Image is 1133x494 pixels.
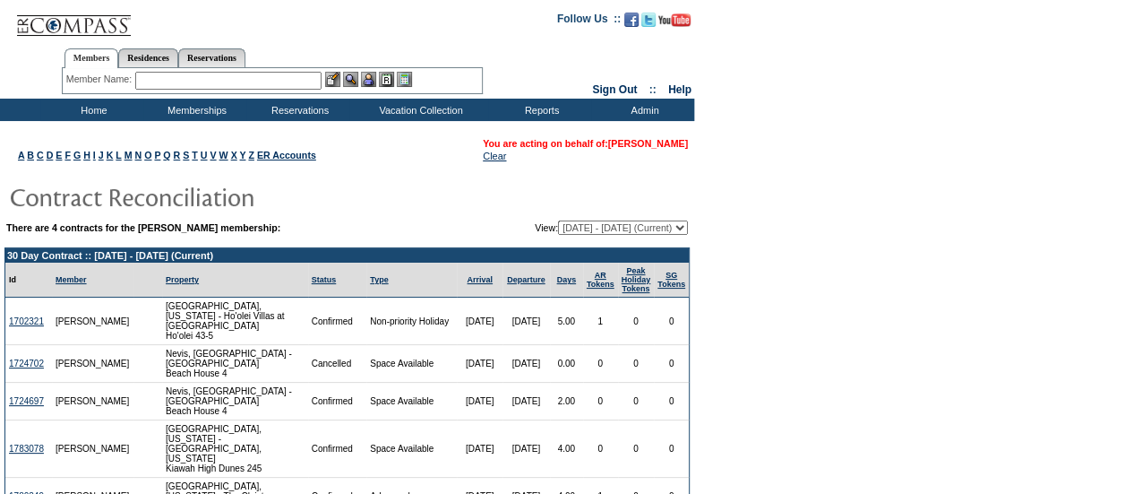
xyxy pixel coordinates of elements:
td: Space Available [366,345,457,383]
a: ARTokens [587,271,614,289]
a: Property [166,275,199,284]
img: Follow us on Twitter [641,13,656,27]
a: R [174,150,181,160]
a: Peak HolidayTokens [622,266,651,293]
td: [DATE] [457,298,502,345]
a: ER Accounts [257,150,316,160]
a: Follow us on Twitter [641,18,656,29]
td: 0 [618,298,655,345]
a: V [210,150,216,160]
a: 1724702 [9,359,44,368]
img: Subscribe to our YouTube Channel [658,13,691,27]
a: 1724697 [9,396,44,406]
td: [DATE] [457,383,502,420]
a: I [93,150,96,160]
td: [PERSON_NAME] [52,383,133,420]
a: Y [239,150,245,160]
a: Sign Out [592,83,637,96]
td: Space Available [366,420,457,478]
td: [DATE] [502,345,550,383]
td: 0 [618,420,655,478]
a: F [64,150,71,160]
td: [GEOGRAPHIC_DATA], [US_STATE] - [GEOGRAPHIC_DATA], [US_STATE] Kiawah High Dunes 245 [162,420,308,478]
a: P [154,150,160,160]
td: Vacation Collection [349,99,488,121]
td: 30 Day Contract :: [DATE] - [DATE] (Current) [5,248,689,263]
img: b_calculator.gif [397,72,412,87]
a: SGTokens [657,271,685,289]
td: Nevis, [GEOGRAPHIC_DATA] - [GEOGRAPHIC_DATA] Beach House 4 [162,345,308,383]
a: Members [64,48,119,68]
td: View: [444,221,688,235]
a: 1702321 [9,316,44,326]
a: Clear [483,151,506,161]
td: Nevis, [GEOGRAPHIC_DATA] - [GEOGRAPHIC_DATA] Beach House 4 [162,383,308,420]
span: You are acting on behalf of: [483,138,688,149]
td: Home [40,99,143,121]
a: W [219,150,228,160]
td: Id [5,263,52,298]
a: D [47,150,54,160]
a: B [27,150,34,160]
td: [DATE] [457,345,502,383]
a: K [107,150,114,160]
td: [DATE] [457,420,502,478]
td: Confirmed [308,298,367,345]
td: Non-priority Holiday [366,298,457,345]
img: Become our fan on Facebook [624,13,639,27]
a: [PERSON_NAME] [608,138,688,149]
td: Memberships [143,99,246,121]
td: Confirmed [308,420,367,478]
a: Subscribe to our YouTube Channel [658,18,691,29]
a: N [134,150,142,160]
img: View [343,72,358,87]
a: Departure [507,275,545,284]
td: Reports [488,99,591,121]
td: [PERSON_NAME] [52,298,133,345]
td: [DATE] [502,383,550,420]
a: M [124,150,133,160]
td: 0 [583,383,618,420]
td: Space Available [366,383,457,420]
a: Q [163,150,170,160]
a: O [144,150,151,160]
td: 0 [654,345,689,383]
a: T [192,150,198,160]
td: 0 [618,383,655,420]
td: Cancelled [308,345,367,383]
a: Become our fan on Facebook [624,18,639,29]
td: 1 [583,298,618,345]
a: 1783078 [9,444,44,454]
a: Days [556,275,576,284]
a: Help [668,83,691,96]
a: X [231,150,237,160]
td: [DATE] [502,298,550,345]
a: H [83,150,90,160]
img: b_edit.gif [325,72,340,87]
td: 4.00 [550,420,583,478]
a: Residences [118,48,178,67]
a: Type [370,275,388,284]
a: A [18,150,24,160]
td: Confirmed [308,383,367,420]
td: 0 [654,420,689,478]
a: S [183,150,189,160]
td: [DATE] [502,420,550,478]
td: [GEOGRAPHIC_DATA], [US_STATE] - Ho'olei Villas at [GEOGRAPHIC_DATA] Ho'olei 43-5 [162,298,308,345]
a: G [73,150,81,160]
a: Reservations [178,48,245,67]
img: pgTtlContractReconciliation.gif [9,178,367,214]
a: Member [56,275,87,284]
td: [PERSON_NAME] [52,345,133,383]
a: U [201,150,208,160]
td: 5.00 [550,298,583,345]
td: 2.00 [550,383,583,420]
b: There are 4 contracts for the [PERSON_NAME] membership: [6,222,280,233]
td: 0 [618,345,655,383]
td: 0 [583,420,618,478]
td: 0 [583,345,618,383]
td: 0 [654,383,689,420]
td: 0 [654,298,689,345]
a: E [56,150,62,160]
img: Impersonate [361,72,376,87]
